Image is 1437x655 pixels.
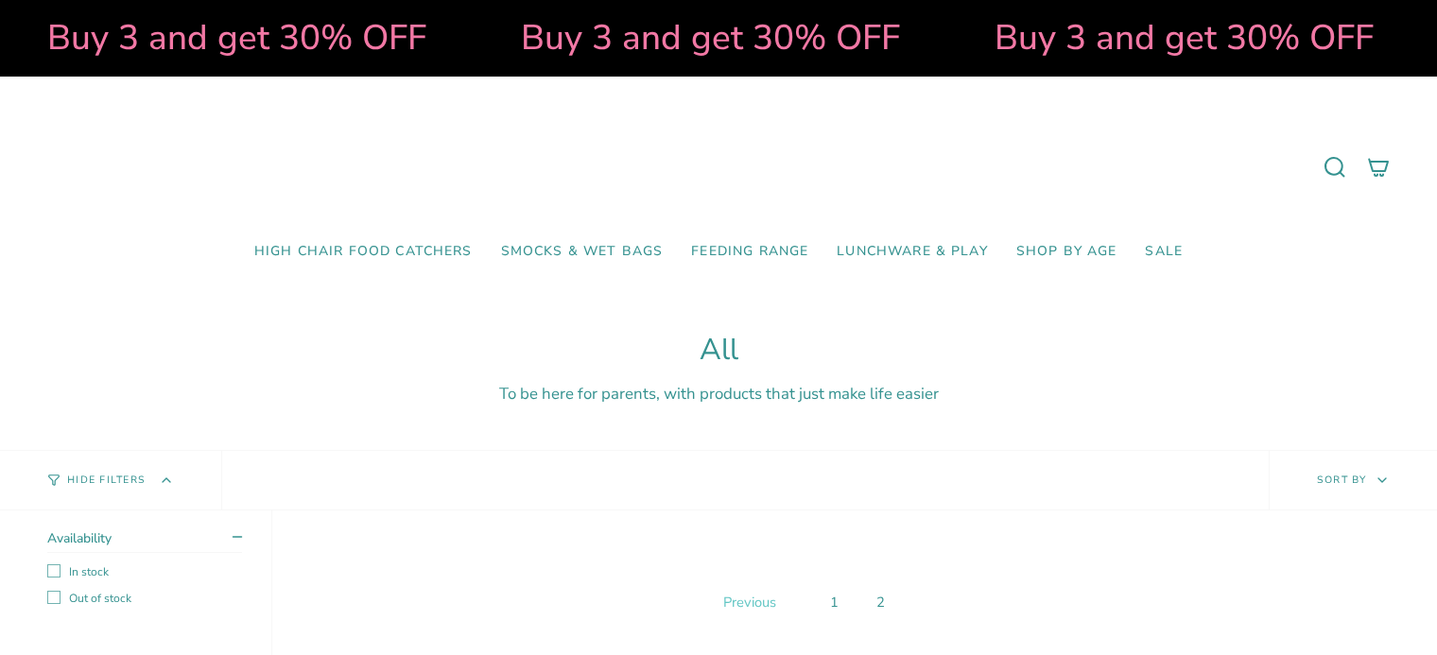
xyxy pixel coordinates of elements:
[1317,473,1367,487] span: Sort by
[677,230,822,274] a: Feeding Range
[240,230,487,274] a: High Chair Food Catchers
[501,244,664,260] span: Smocks & Wet Bags
[47,591,242,606] label: Out of stock
[822,589,846,615] a: 1
[487,230,678,274] a: Smocks & Wet Bags
[1016,244,1117,260] span: Shop by Age
[47,564,242,579] label: In stock
[837,244,987,260] span: Lunchware & Play
[822,230,1001,274] a: Lunchware & Play
[723,593,776,612] span: Previous
[47,333,1390,368] h1: All
[869,589,892,615] a: 2
[45,14,424,61] strong: Buy 3 and get 30% OFF
[47,529,112,547] span: Availability
[1002,230,1132,274] a: Shop by Age
[993,14,1372,61] strong: Buy 3 and get 30% OFF
[67,475,146,486] span: Hide Filters
[556,105,882,230] a: Mumma’s Little Helpers
[519,14,898,61] strong: Buy 3 and get 30% OFF
[254,244,473,260] span: High Chair Food Catchers
[718,588,781,616] a: Previous
[1145,244,1183,260] span: SALE
[1131,230,1197,274] a: SALE
[499,383,939,405] span: To be here for parents, with products that just make life easier
[1269,451,1437,509] button: Sort by
[47,529,242,553] summary: Availability
[691,244,808,260] span: Feeding Range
